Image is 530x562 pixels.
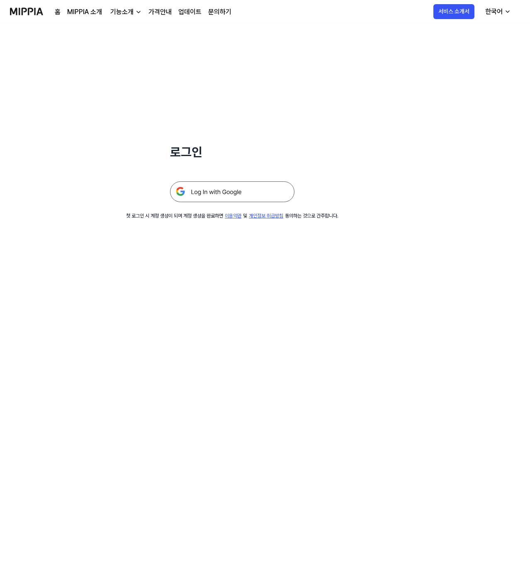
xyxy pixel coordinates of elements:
div: 기능소개 [109,7,135,17]
h1: 로그인 [170,143,294,161]
a: 업데이트 [178,7,202,17]
button: 서비스 소개서 [433,4,474,19]
div: 한국어 [484,7,504,17]
button: 한국어 [479,3,516,20]
a: 홈 [55,7,61,17]
img: 구글 로그인 버튼 [170,181,294,202]
img: down [135,9,142,15]
a: 문의하기 [208,7,231,17]
button: 기능소개 [109,7,142,17]
a: 개인정보 취급방침 [249,213,283,219]
a: 이용약관 [225,213,241,219]
a: MIPPIA 소개 [67,7,102,17]
div: 첫 로그인 시 계정 생성이 되며 계정 생성을 완료하면 및 동의하는 것으로 간주합니다. [126,212,338,220]
a: 가격안내 [148,7,172,17]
